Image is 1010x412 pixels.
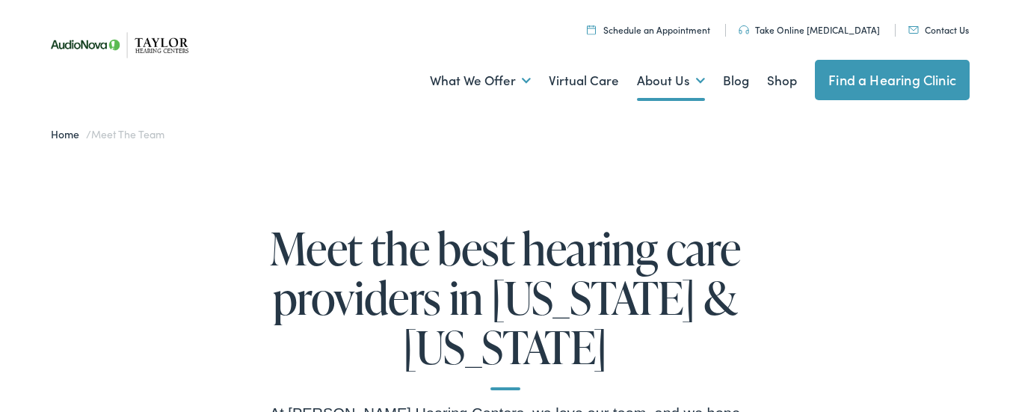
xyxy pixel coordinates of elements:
a: About Us [637,53,705,108]
img: utility icon [739,25,749,34]
span: / [51,126,164,141]
span: Meet the Team [91,126,164,141]
a: Take Online [MEDICAL_DATA] [739,23,880,36]
a: What We Offer [430,53,531,108]
a: Home [51,126,86,141]
img: utility icon [908,26,919,34]
h1: Meet the best hearing care providers in [US_STATE] & [US_STATE] [266,224,745,390]
a: Shop [767,53,797,108]
a: Virtual Care [549,53,619,108]
a: Schedule an Appointment [587,23,710,36]
a: Contact Us [908,23,969,36]
a: Find a Hearing Clinic [815,60,970,100]
img: utility icon [587,25,596,34]
a: Blog [723,53,749,108]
